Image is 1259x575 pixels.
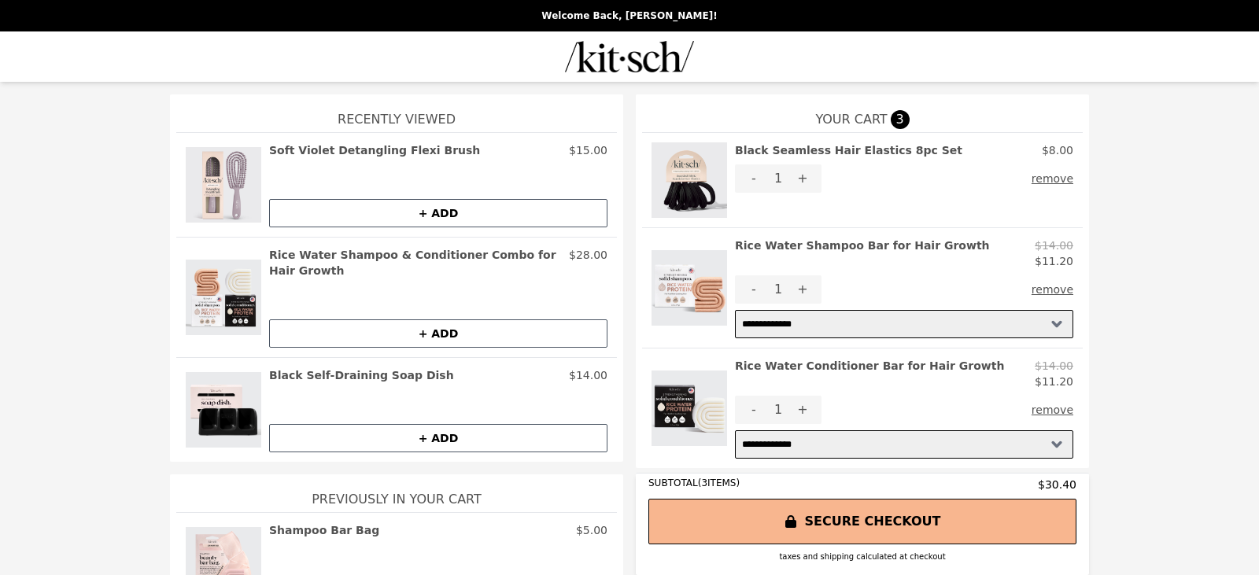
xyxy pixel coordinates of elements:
[698,477,740,488] span: ( 3 ITEMS)
[735,238,990,269] h2: Rice Water Shampoo Bar for Hair Growth
[176,474,617,512] h1: Previously In Your Cart
[269,424,607,452] button: + ADD
[269,247,563,278] h2: Rice Water Shampoo & Conditioner Combo for Hair Growth
[9,9,1250,22] p: Welcome Back, [PERSON_NAME]!
[652,142,727,218] img: Black Seamless Hair Elastics 8pc Set
[735,275,773,304] button: -
[1038,477,1076,492] span: $30.40
[1032,164,1073,193] button: remove
[648,477,698,488] span: SUBTOTAL
[176,94,617,132] h1: Recently Viewed
[735,358,1004,389] h2: Rice Water Conditioner Bar for Hair Growth
[1035,238,1073,253] p: $14.00
[784,396,821,424] button: +
[269,142,480,158] h2: Soft Violet Detangling Flexi Brush
[784,164,821,193] button: +
[652,358,727,459] img: Rice Water Conditioner Bar for Hair Growth
[1035,374,1073,389] p: $11.20
[1035,253,1073,269] p: $11.20
[815,110,887,129] span: YOUR CART
[1042,142,1073,158] p: $8.00
[773,164,784,193] div: 1
[735,430,1073,459] select: Select a subscription option
[648,499,1076,544] button: SECURE CHECKOUT
[569,247,607,278] p: $28.00
[269,367,454,383] h2: Black Self-Draining Soap Dish
[186,247,261,348] img: Rice Water Shampoo & Conditioner Combo for Hair Growth
[569,367,607,383] p: $14.00
[891,110,910,129] span: 3
[735,310,1073,338] select: Select a subscription option
[735,164,773,193] button: -
[565,41,694,72] img: Brand Logo
[735,142,962,158] h2: Black Seamless Hair Elastics 8pc Set
[186,142,261,227] img: Soft Violet Detangling Flexi Brush
[186,367,261,452] img: Black Self-Draining Soap Dish
[569,142,607,158] p: $15.00
[773,396,784,424] div: 1
[773,275,784,304] div: 1
[269,522,379,538] h2: Shampoo Bar Bag
[269,319,607,348] button: + ADD
[652,238,727,338] img: Rice Water Shampoo Bar for Hair Growth
[269,199,607,227] button: + ADD
[576,522,607,538] p: $5.00
[784,275,821,304] button: +
[648,551,1076,562] div: taxes and shipping calculated at checkout
[1035,358,1073,374] p: $14.00
[735,396,773,424] button: -
[1032,275,1073,304] button: remove
[1032,396,1073,424] button: remove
